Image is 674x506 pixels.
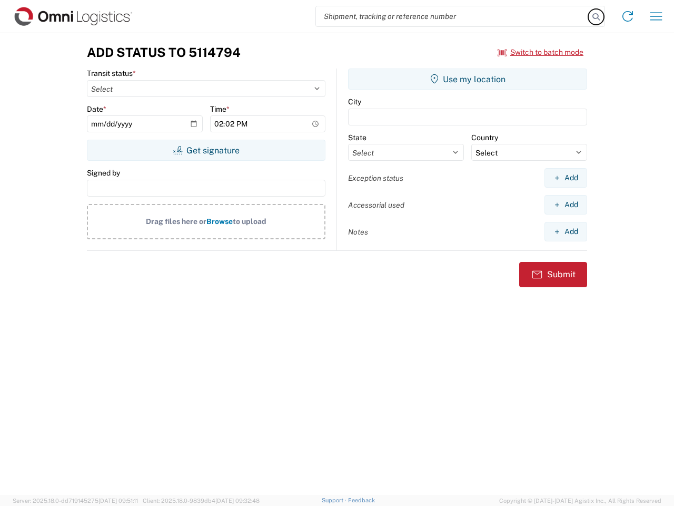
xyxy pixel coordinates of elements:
[206,217,233,226] span: Browse
[544,195,587,215] button: Add
[348,227,368,237] label: Notes
[215,498,260,504] span: [DATE] 09:32:48
[519,262,587,287] button: Submit
[544,168,587,188] button: Add
[143,498,260,504] span: Client: 2025.18.0-9839db4
[348,69,587,90] button: Use my location
[544,222,587,241] button: Add
[87,168,120,178] label: Signed by
[98,498,138,504] span: [DATE] 09:51:11
[87,104,106,114] label: Date
[348,200,404,210] label: Accessorial used
[87,140,325,161] button: Get signature
[13,498,138,504] span: Server: 2025.18.0-dd719145275
[499,496,661,505] span: Copyright © [DATE]-[DATE] Agistix Inc., All Rights Reserved
[348,133,366,142] label: State
[348,173,403,183] label: Exception status
[322,497,348,503] a: Support
[348,497,375,503] a: Feedback
[87,45,241,60] h3: Add Status to 5114794
[348,97,361,106] label: City
[471,133,498,142] label: Country
[146,217,206,226] span: Drag files here or
[233,217,266,226] span: to upload
[87,69,136,78] label: Transit status
[316,6,589,26] input: Shipment, tracking or reference number
[210,104,230,114] label: Time
[498,44,583,61] button: Switch to batch mode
